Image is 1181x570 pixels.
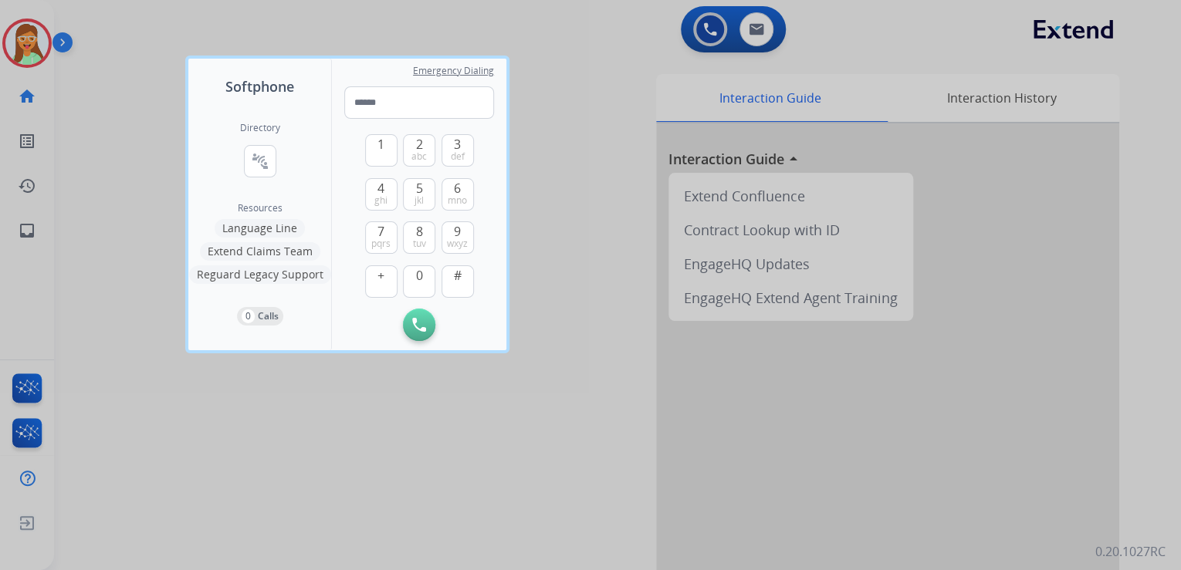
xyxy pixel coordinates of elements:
span: 4 [377,179,384,197]
span: 0 [416,266,423,285]
mat-icon: connect_without_contact [251,152,269,170]
button: # [442,265,474,298]
button: 1 [365,134,398,167]
span: 7 [377,222,384,241]
p: Calls [258,309,279,323]
img: call-button [412,318,426,332]
p: 0.20.1027RC [1095,542,1166,561]
span: # [454,266,462,285]
span: + [377,266,384,285]
button: Reguard Legacy Support [189,265,331,284]
button: + [365,265,398,298]
span: mno [448,194,467,207]
button: 6mno [442,178,474,211]
span: 6 [454,179,461,197]
span: Resources [238,202,283,214]
span: abc [411,150,427,163]
button: 9wxyz [442,221,474,254]
button: 7pqrs [365,221,398,254]
span: 3 [454,135,461,153]
button: 3def [442,134,474,167]
span: Emergency Dialing [413,65,494,77]
span: Softphone [225,76,294,97]
button: 0 [403,265,435,298]
span: 2 [416,135,423,153]
button: Language Line [215,219,305,238]
h2: Directory [240,122,280,134]
span: 5 [416,179,423,197]
span: 1 [377,135,384,153]
span: jkl [415,194,424,207]
button: 8tuv [403,221,435,254]
span: wxyz [447,238,468,250]
span: 8 [416,222,423,241]
button: Extend Claims Team [200,242,320,261]
span: 9 [454,222,461,241]
button: 2abc [403,134,435,167]
button: 0Calls [237,307,283,325]
span: ghi [374,194,387,207]
span: pqrs [371,238,391,250]
p: 0 [242,309,255,323]
span: def [451,150,465,163]
button: 5jkl [403,178,435,211]
span: tuv [413,238,426,250]
button: 4ghi [365,178,398,211]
